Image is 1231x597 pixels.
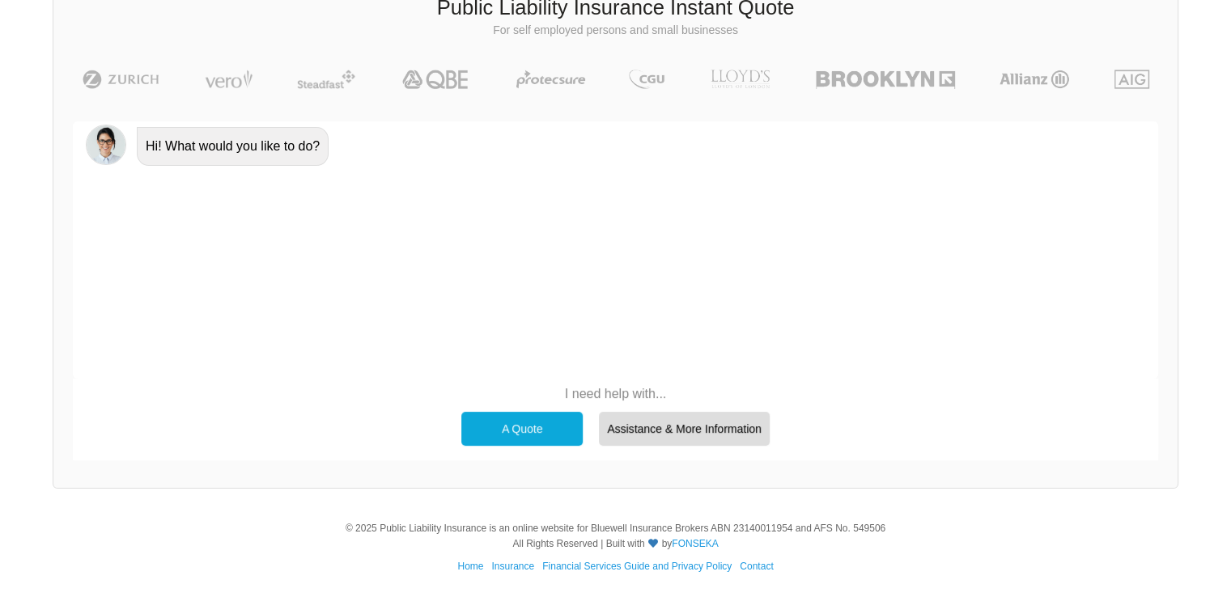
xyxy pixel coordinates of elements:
[991,70,1077,89] img: Allianz | Public Liability Insurance
[197,70,260,89] img: Vero | Public Liability Insurance
[599,412,770,446] div: Assistance & More Information
[75,70,167,89] img: Zurich | Public Liability Insurance
[291,70,362,89] img: Steadfast | Public Liability Insurance
[542,561,732,572] a: Financial Services Guide and Privacy Policy
[66,23,1165,39] p: For self employed persons and small businesses
[491,561,534,572] a: Insurance
[86,125,126,165] img: Chatbot | PLI
[740,561,773,572] a: Contact
[702,70,779,89] img: LLOYD's | Public Liability Insurance
[510,70,592,89] img: Protecsure | Public Liability Insurance
[672,538,718,549] a: FONSEKA
[393,70,480,89] img: QBE | Public Liability Insurance
[453,385,778,403] p: I need help with...
[622,70,671,89] img: CGU | Public Liability Insurance
[137,127,329,166] div: Hi! What would you like to do?
[1108,70,1156,89] img: AIG | Public Liability Insurance
[809,70,961,89] img: Brooklyn | Public Liability Insurance
[457,561,483,572] a: Home
[461,412,583,446] div: A Quote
